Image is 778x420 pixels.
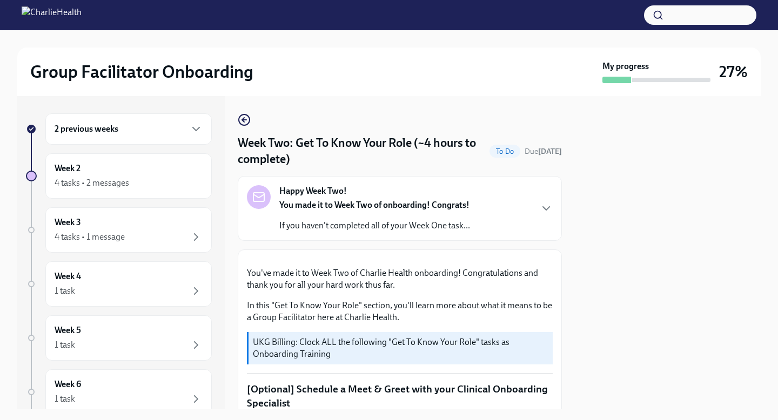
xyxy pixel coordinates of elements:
[279,185,347,197] strong: Happy Week Two!
[26,261,212,307] a: Week 41 task
[279,200,470,210] strong: You made it to Week Two of onboarding! Congrats!
[26,153,212,199] a: Week 24 tasks • 2 messages
[55,123,118,135] h6: 2 previous weeks
[55,393,75,405] div: 1 task
[55,339,75,351] div: 1 task
[525,147,562,156] span: Due
[30,61,253,83] h2: Group Facilitator Onboarding
[55,162,81,174] h6: Week 2
[55,324,81,336] h6: Week 5
[238,135,485,167] h4: Week Two: Get To Know Your Role (~4 hours to complete)
[247,382,553,410] p: [Optional] Schedule a Meet & Greet with your Clinical Onboarding Specialist
[279,220,470,232] p: If you haven't completed all of your Week One task...
[247,300,553,323] p: In this "Get To Know Your Role" section, you'll learn more about what it means to be a Group Faci...
[719,62,748,82] h3: 27%
[489,147,520,155] span: To Do
[55,177,129,189] div: 4 tasks • 2 messages
[55,270,81,282] h6: Week 4
[253,336,548,360] p: UKG Billing: Clock ALL the following "Get To Know Your Role" tasks as Onboarding Training
[26,369,212,415] a: Week 61 task
[55,231,125,243] div: 4 tasks • 1 message
[55,216,81,228] h6: Week 3
[22,6,82,24] img: CharlieHealth
[55,378,81,390] h6: Week 6
[525,146,562,157] span: September 22nd, 2025 10:00
[26,207,212,253] a: Week 34 tasks • 1 message
[602,60,649,72] strong: My progress
[45,113,212,145] div: 2 previous weeks
[26,315,212,361] a: Week 51 task
[247,267,553,291] p: You've made it to Week Two of Charlie Health onboarding! Congratulations and thank you for all yo...
[538,147,562,156] strong: [DATE]
[55,285,75,297] div: 1 task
